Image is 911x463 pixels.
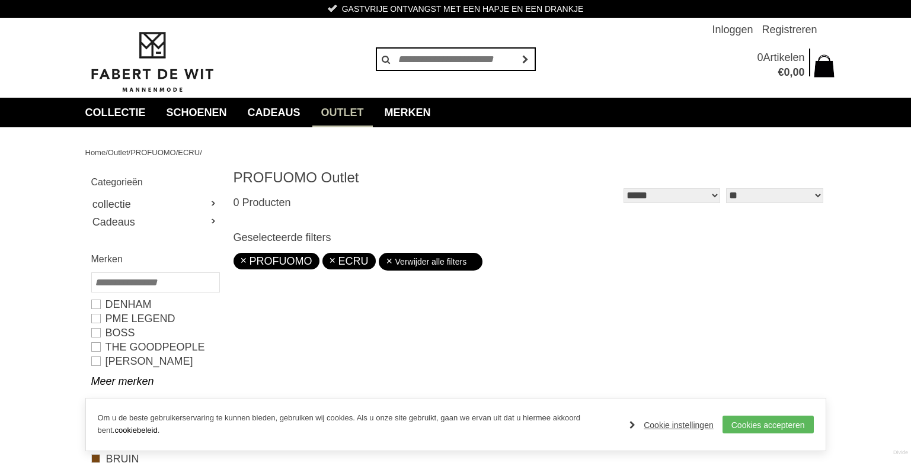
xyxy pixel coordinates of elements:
img: Fabert de Wit [85,30,219,94]
a: ECRU [178,148,200,157]
span: , [789,66,792,78]
a: Verwijder alle filters [386,253,476,271]
a: Cookie instellingen [629,416,714,434]
a: cookiebeleid [114,426,157,435]
span: 0 [757,52,763,63]
span: 00 [792,66,804,78]
a: ECRU [330,255,369,267]
a: Cadeaus [239,98,309,127]
h2: Merken [91,252,219,266]
a: Outlet [312,98,373,127]
a: Divide [893,445,908,460]
a: collectie [91,195,219,213]
a: Schoenen [158,98,236,127]
a: Registreren [762,18,817,41]
a: Cadeaus [91,213,219,231]
span: € [778,66,784,78]
a: Home [85,148,106,157]
a: Outlet [108,148,129,157]
a: collectie [76,98,155,127]
h1: PROFUOMO Outlet [234,169,530,187]
a: BOSS [91,326,219,340]
span: / [200,148,202,157]
span: Artikelen [763,52,804,63]
a: [PERSON_NAME] [91,354,219,368]
a: Inloggen [712,18,753,41]
a: PROFUOMO [130,148,176,157]
a: Cookies accepteren [723,416,814,433]
a: PROFUOMO [241,255,312,267]
a: Merken [376,98,440,127]
span: / [176,148,178,157]
span: / [129,148,131,157]
p: Om u de beste gebruikerservaring te kunnen bieden, gebruiken wij cookies. Als u onze site gebruik... [98,412,618,437]
a: DENHAM [91,297,219,311]
a: The Goodpeople [91,340,219,354]
span: 0 Producten [234,197,291,208]
h3: Geselecteerde filters [234,231,826,244]
h2: Categorieën [91,175,219,189]
a: Meer merken [91,374,219,388]
span: 0 [784,66,789,78]
a: PME LEGEND [91,311,219,326]
span: / [106,148,108,157]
